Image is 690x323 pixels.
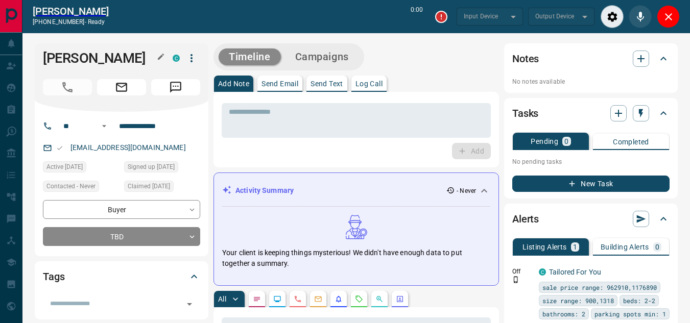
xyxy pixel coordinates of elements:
div: Audio Settings [601,5,624,28]
div: Buyer [43,200,200,219]
h2: Tasks [512,105,538,121]
div: condos.ca [173,55,180,62]
span: ready [88,18,105,26]
p: 1 [573,243,577,251]
a: [PERSON_NAME] [33,5,109,17]
span: Signed up [DATE] [128,162,175,172]
span: sale price range: 962910,1176890 [542,282,657,292]
p: 0 [655,243,659,251]
h2: Notes [512,51,539,67]
p: Add Note [218,80,249,87]
svg: Requests [355,295,363,303]
p: 0 [564,138,568,145]
span: bathrooms: 2 [542,309,585,319]
span: Contacted - Never [46,181,96,191]
p: 0:00 [411,5,423,28]
div: Notes [512,46,670,71]
div: Activity Summary- Never [222,181,490,200]
p: Your client is keeping things mysterious! We didn't have enough data to put together a summary. [222,247,490,269]
span: size range: 900,1318 [542,295,614,306]
svg: Listing Alerts [335,295,343,303]
a: Tailored For You [549,268,601,276]
svg: Calls [294,295,302,303]
span: Call [43,79,92,95]
button: Open [182,297,197,311]
div: Sat Apr 13 2024 [43,161,119,176]
div: Thu Apr 04 2024 [124,181,200,195]
button: Open [98,120,110,132]
button: Timeline [219,48,281,65]
p: - Never [457,186,476,195]
h1: [PERSON_NAME] [43,50,157,66]
p: [PHONE_NUMBER] - [33,17,109,27]
div: TBD [43,227,200,246]
p: Completed [613,138,649,145]
p: Send Text [311,80,343,87]
p: Pending [531,138,558,145]
button: New Task [512,176,670,192]
p: No notes available [512,77,670,86]
span: Active [DATE] [46,162,83,172]
span: parking spots min: 1 [594,309,666,319]
div: Close [657,5,680,28]
h2: Alerts [512,211,539,227]
div: Fri May 21 2021 [124,161,200,176]
span: beds: 2-2 [623,295,655,306]
div: Tasks [512,101,670,126]
svg: Push Notification Only [512,276,519,283]
span: Email [97,79,146,95]
p: Building Alerts [601,243,649,251]
div: condos.ca [539,268,546,276]
h2: Tags [43,268,64,285]
svg: Agent Actions [396,295,404,303]
p: No pending tasks [512,154,670,169]
a: [EMAIL_ADDRESS][DOMAIN_NAME] [70,143,186,152]
span: Message [151,79,200,95]
svg: Lead Browsing Activity [273,295,281,303]
p: Send Email [261,80,298,87]
p: Activity Summary [235,185,294,196]
p: Log Call [355,80,383,87]
div: Mute [629,5,652,28]
div: Alerts [512,207,670,231]
svg: Email Valid [56,144,63,152]
svg: Emails [314,295,322,303]
svg: Opportunities [375,295,384,303]
p: Listing Alerts [522,243,567,251]
svg: Notes [253,295,261,303]
span: Claimed [DATE] [128,181,170,191]
p: Off [512,267,533,276]
p: All [218,295,226,303]
div: Tags [43,264,200,289]
button: Campaigns [285,48,359,65]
